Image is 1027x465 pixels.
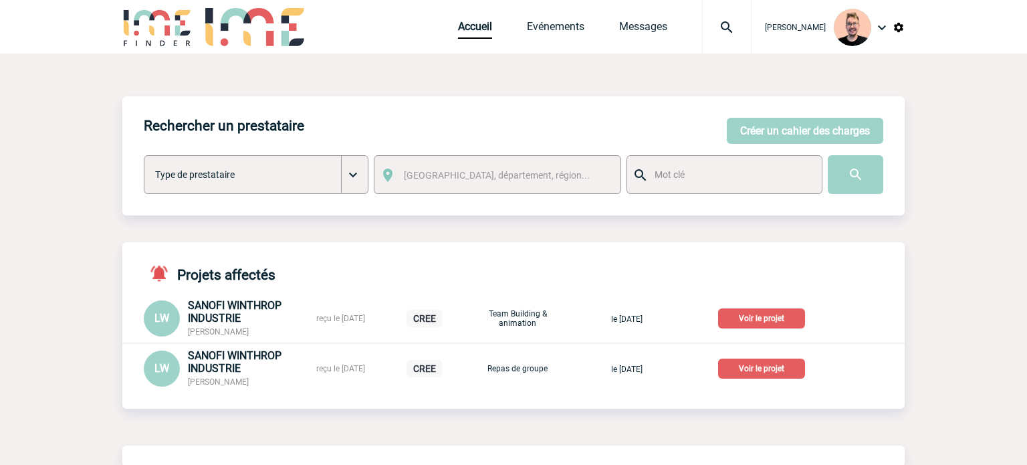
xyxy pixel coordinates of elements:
p: CREE [407,360,443,377]
a: Voir le projet [718,311,810,324]
span: SANOFI WINTHROP INDUSTRIE [188,349,281,375]
input: Submit [828,155,883,194]
p: Voir le projet [718,308,805,329]
span: LW [154,312,169,324]
a: Evénements [527,20,584,39]
span: [PERSON_NAME] [188,377,249,387]
span: le [DATE] [611,365,643,374]
span: [PERSON_NAME] [188,327,249,337]
img: IME-Finder [122,8,192,46]
h4: Projets affectés [144,264,275,283]
span: SANOFI WINTHROP INDUSTRIE [188,299,281,324]
p: Repas de groupe [484,364,551,373]
p: Team Building & animation [484,309,551,328]
p: CREE [407,310,443,327]
span: reçu le [DATE] [316,314,365,323]
span: [PERSON_NAME] [765,23,826,32]
span: reçu le [DATE] [316,364,365,373]
h4: Rechercher un prestataire [144,118,304,134]
a: Accueil [458,20,492,39]
a: Messages [619,20,667,39]
span: le [DATE] [611,314,643,324]
a: Voir le projet [718,361,810,374]
span: LW [154,362,169,375]
img: 129741-1.png [834,9,871,46]
img: notifications-active-24-px-r.png [149,264,177,283]
p: Voir le projet [718,359,805,379]
span: [GEOGRAPHIC_DATA], département, région... [404,170,590,181]
input: Mot clé [651,166,810,183]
